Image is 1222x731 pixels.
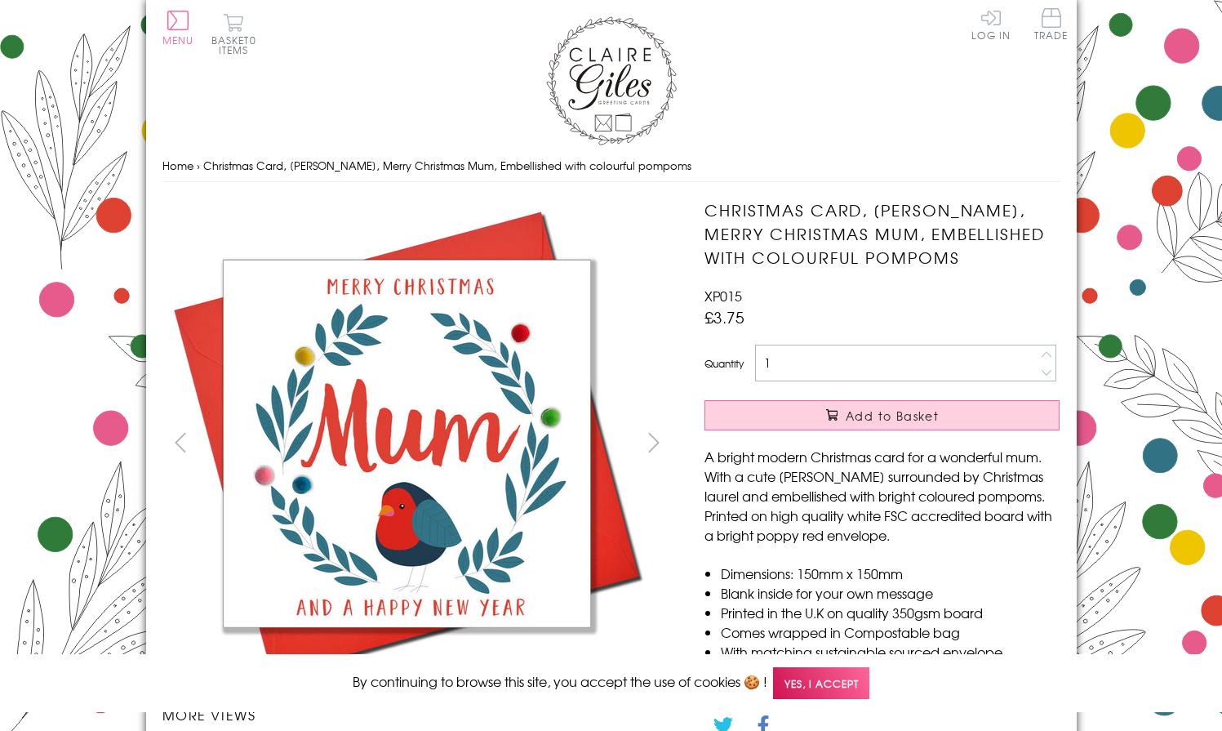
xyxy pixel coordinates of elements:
span: › [197,158,200,173]
span: Trade [1034,8,1069,40]
label: Quantity [704,356,744,371]
li: Comes wrapped in Compostable bag [721,622,1060,642]
button: next [635,424,672,461]
span: Add to Basket [846,408,939,424]
li: Dimensions: 150mm x 150mm [721,564,1060,583]
h3: More views [162,705,673,724]
p: A bright modern Christmas card for a wonderful mum. With a cute [PERSON_NAME] surrounded by Chris... [704,447,1060,545]
span: Christmas Card, [PERSON_NAME], Merry Christmas Mum, Embellished with colourful pompoms [203,158,691,173]
img: Christmas Card, Robin, Merry Christmas Mum, Embellished with colourful pompoms [162,198,651,689]
span: 0 items [219,33,256,57]
a: Log In [971,8,1011,40]
a: Trade [1034,8,1069,43]
span: Menu [162,33,194,47]
img: Claire Giles Greetings Cards [546,16,677,145]
li: Blank inside for your own message [721,583,1060,603]
span: XP015 [704,286,742,305]
nav: breadcrumbs [162,149,1060,183]
button: Basket0 items [211,13,256,55]
li: With matching sustainable sourced envelope [721,642,1060,662]
img: Christmas Card, Robin, Merry Christmas Mum, Embellished with colourful pompoms [672,198,1162,689]
span: £3.75 [704,305,744,328]
h1: Christmas Card, [PERSON_NAME], Merry Christmas Mum, Embellished with colourful pompoms [704,198,1060,269]
a: Home [162,158,193,173]
li: Printed in the U.K on quality 350gsm board [721,603,1060,622]
button: Add to Basket [704,400,1060,430]
button: prev [162,424,199,461]
span: Yes, I accept [773,667,869,699]
button: Menu [162,11,194,45]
